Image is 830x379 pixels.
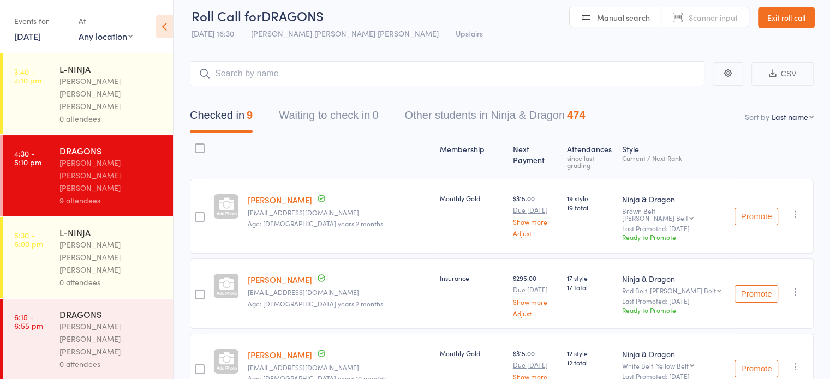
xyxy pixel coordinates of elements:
[513,298,558,305] a: Show more
[261,7,324,25] span: DRAGONS
[248,364,431,371] small: tlwgeyer@gmail.com
[79,12,133,30] div: At
[622,232,726,242] div: Ready to Promote
[509,138,563,174] div: Next Payment
[14,231,43,248] time: 5:30 - 6:00 pm
[513,230,558,237] a: Adjust
[59,308,164,320] div: DRAGONS
[440,273,504,282] div: Insurance
[735,208,778,225] button: Promote
[14,12,68,30] div: Events for
[513,194,558,237] div: $315.00
[440,348,504,358] div: Monthly Gold
[248,349,312,360] a: [PERSON_NAME]
[513,310,558,317] a: Adjust
[567,109,585,121] div: 474
[622,214,688,221] div: [PERSON_NAME] Belt
[745,111,769,122] label: Sort by
[622,225,726,232] small: Last Promoted: [DATE]
[435,138,509,174] div: Membership
[59,276,164,288] div: 0 attendees
[192,28,234,39] span: [DATE] 16:30
[513,273,558,316] div: $295.00
[59,226,164,238] div: L-NINJA
[567,154,613,169] div: since last grading
[251,28,439,39] span: [PERSON_NAME] [PERSON_NAME] [PERSON_NAME]
[59,358,164,370] div: 0 attendees
[59,63,164,75] div: L-NINJA
[567,203,613,212] span: 19 total
[567,358,613,367] span: 12 total
[59,320,164,358] div: [PERSON_NAME] [PERSON_NAME] [PERSON_NAME]
[567,282,613,292] span: 17 total
[656,362,689,369] div: Yellow Belt
[735,285,778,303] button: Promote
[59,238,164,276] div: [PERSON_NAME] [PERSON_NAME] [PERSON_NAME]
[597,12,650,23] span: Manual search
[3,217,173,298] a: 5:30 -6:00 pmL-NINJA[PERSON_NAME] [PERSON_NAME] [PERSON_NAME]0 attendees
[513,286,558,293] small: Due [DATE]
[190,104,253,133] button: Checked in9
[79,30,133,42] div: Any location
[59,112,164,125] div: 0 attendees
[59,194,164,207] div: 9 attendees
[59,75,164,112] div: [PERSON_NAME] [PERSON_NAME] [PERSON_NAME]
[513,218,558,225] a: Show more
[440,194,504,203] div: Monthly Gold
[372,109,378,121] div: 0
[14,67,41,85] time: 3:40 - 4:10 pm
[513,206,558,214] small: Due [DATE]
[3,135,173,216] a: 4:30 -5:10 pmDRAGONS[PERSON_NAME] [PERSON_NAME] [PERSON_NAME]9 attendees
[59,145,164,157] div: DRAGONS
[622,297,726,305] small: Last Promoted: [DATE]
[59,157,164,194] div: [PERSON_NAME] [PERSON_NAME] [PERSON_NAME]
[735,360,778,377] button: Promote
[14,312,43,330] time: 6:15 - 6:55 pm
[622,273,726,284] div: Ninja & Dragon
[622,348,726,359] div: Ninja & Dragon
[567,273,613,282] span: 17 style
[248,288,431,296] small: smitbadai@gmail.com
[456,28,483,39] span: Upstairs
[247,109,253,121] div: 9
[622,287,726,294] div: Red Belt
[248,219,383,228] span: Age: [DEMOGRAPHIC_DATA] years 2 months
[248,299,383,308] span: Age: [DEMOGRAPHIC_DATA] years 2 months
[567,194,613,203] span: 19 style
[248,209,431,216] small: shally31@gmail.com
[563,138,618,174] div: Atten­dances
[751,62,814,86] button: CSV
[513,361,558,369] small: Due [DATE]
[618,138,730,174] div: Style
[758,7,815,28] a: Exit roll call
[14,30,41,42] a: [DATE]
[3,53,173,134] a: 3:40 -4:10 pmL-NINJA[PERSON_NAME] [PERSON_NAME] [PERSON_NAME]0 attendees
[622,194,726,204] div: Ninja & Dragon
[622,305,726,315] div: Ready to Promote
[772,111,808,122] div: Last name
[248,274,312,285] a: [PERSON_NAME]
[622,154,726,161] div: Current / Next Rank
[192,7,261,25] span: Roll Call for
[279,104,378,133] button: Waiting to check in0
[622,362,726,369] div: White Belt
[689,12,738,23] span: Scanner input
[14,149,41,166] time: 4:30 - 5:10 pm
[190,61,704,86] input: Search by name
[622,207,726,221] div: Brown Belt
[567,348,613,358] span: 12 style
[248,194,312,206] a: [PERSON_NAME]
[650,287,716,294] div: [PERSON_NAME] Belt
[404,104,585,133] button: Other students in Ninja & Dragon474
